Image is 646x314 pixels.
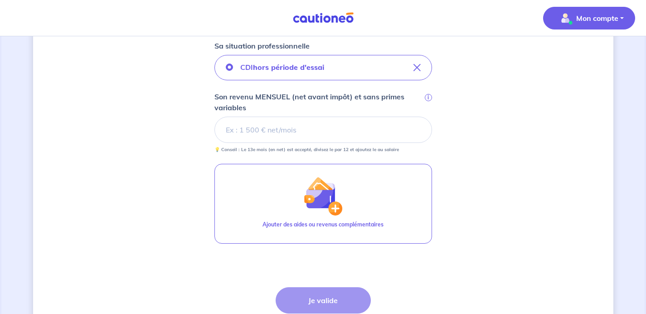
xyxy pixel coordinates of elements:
[558,11,573,25] img: illu_account_valid_menu.svg
[214,164,432,244] button: illu_wallet.svgAjouter des aides ou revenus complémentaires
[543,7,635,29] button: illu_account_valid_menu.svgMon compte
[214,147,399,153] p: 💡 Conseil : Le 13e mois (en net) est accepté, divisez le par 12 et ajoutez le au salaire
[214,40,310,51] p: Sa situation professionnelle
[214,91,423,113] p: Son revenu MENSUEL (net avant impôt) et sans primes variables
[253,63,324,72] strong: hors période d'essai
[262,221,384,229] p: Ajouter des aides ou revenus complémentaires
[214,117,432,143] input: Ex : 1 500 € net/mois
[576,13,618,24] p: Mon compte
[214,55,432,80] button: CDIhors période d'essai
[240,62,324,73] p: CDI
[303,177,342,216] img: illu_wallet.svg
[289,12,357,24] img: Cautioneo
[425,94,432,101] span: i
